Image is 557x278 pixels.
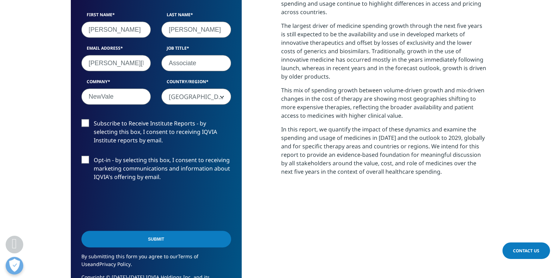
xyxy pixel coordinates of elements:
[281,21,487,86] p: The largest driver of medicine spending growth through the next five years is still expected to b...
[281,125,487,181] p: In this report, we quantify the impact of these dynamics and examine the spending and usage of me...
[161,12,231,21] label: Last Name
[502,242,550,259] a: Contact Us
[81,119,231,148] label: Subscribe to Receive Institute Reports - by selecting this box, I consent to receiving IQVIA Inst...
[81,231,231,247] input: Submit
[162,89,231,105] span: United States
[81,253,231,273] p: By submitting this form you agree to our and .
[81,12,151,21] label: First Name
[161,79,231,88] label: Country/Region
[6,257,23,274] button: Open Preferences
[281,86,487,125] p: This mix of spending growth between volume-driven growth and mix-driven changes in the cost of th...
[81,156,231,185] label: Opt-in - by selecting this box, I consent to receiving marketing communications and information a...
[161,45,231,55] label: Job Title
[81,79,151,88] label: Company
[513,248,539,254] span: Contact Us
[81,192,188,220] iframe: reCAPTCHA
[99,261,131,267] a: Privacy Policy
[81,45,151,55] label: Email Address
[161,88,231,105] span: United States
